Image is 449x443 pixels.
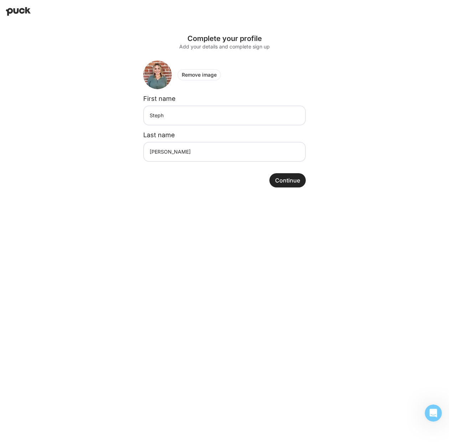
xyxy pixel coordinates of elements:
[155,34,294,43] div: Complete your profile
[269,173,306,187] button: Continue
[143,95,176,102] label: First name
[143,131,175,139] label: Last name
[177,69,221,81] button: Remove image
[155,44,294,49] div: Add your details and complete sign up
[143,105,306,125] input: First name
[425,405,442,422] iframe: Intercom live chat
[143,61,172,89] img: mPsj8VTY.300.jpg
[6,7,31,16] img: Puck home
[143,142,306,162] input: Last name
